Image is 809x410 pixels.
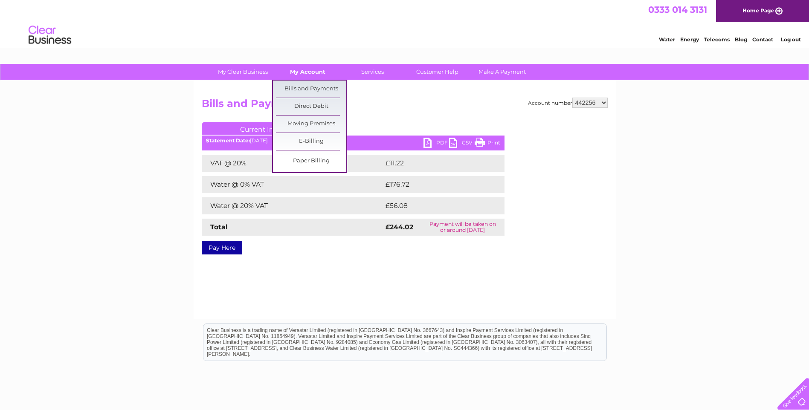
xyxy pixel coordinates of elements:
[202,155,383,172] td: VAT @ 20%
[276,153,346,170] a: Paper Billing
[383,155,485,172] td: £11.22
[449,138,475,150] a: CSV
[383,176,489,193] td: £176.72
[203,5,606,41] div: Clear Business is a trading name of Verastar Limited (registered in [GEOGRAPHIC_DATA] No. 3667643...
[208,64,278,80] a: My Clear Business
[659,36,675,43] a: Water
[680,36,699,43] a: Energy
[276,133,346,150] a: E-Billing
[704,36,730,43] a: Telecoms
[202,122,330,135] a: Current Invoice
[648,4,707,15] a: 0333 014 3131
[423,138,449,150] a: PDF
[202,176,383,193] td: Water @ 0% VAT
[276,115,346,133] a: Moving Premises
[752,36,773,43] a: Contact
[28,22,72,48] img: logo.png
[735,36,747,43] a: Blog
[421,219,505,236] td: Payment will be taken on or around [DATE]
[528,98,608,108] div: Account number
[276,98,346,115] a: Direct Debit
[402,64,473,80] a: Customer Help
[276,81,346,98] a: Bills and Payments
[337,64,408,80] a: Services
[386,223,413,231] strong: £244.02
[383,197,488,214] td: £56.08
[210,223,228,231] strong: Total
[206,137,250,144] b: Statement Date:
[273,64,343,80] a: My Account
[202,138,505,144] div: [DATE]
[475,138,500,150] a: Print
[202,98,608,114] h2: Bills and Payments
[781,36,801,43] a: Log out
[202,241,242,254] a: Pay Here
[202,197,383,214] td: Water @ 20% VAT
[467,64,537,80] a: Make A Payment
